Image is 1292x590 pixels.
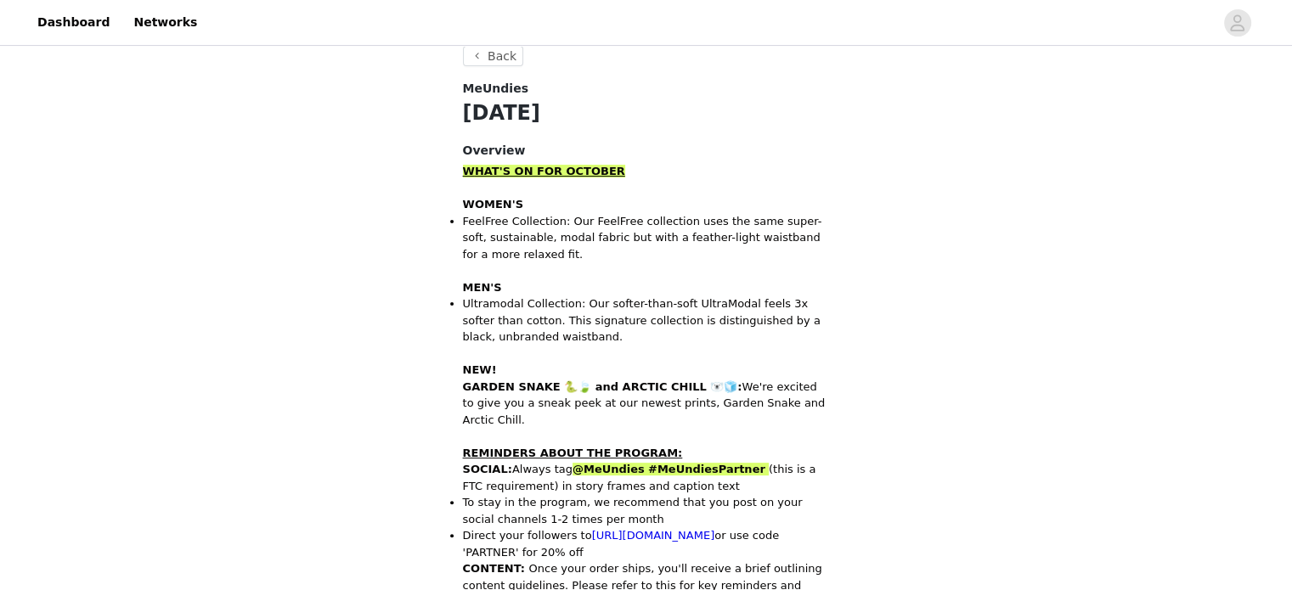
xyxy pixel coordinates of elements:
strong: MEN'S [463,281,502,294]
p: Always tag (this is a FTC requirement) in story frames and caption text [463,461,830,494]
li: Direct your followers to or use code 'PARTNER' for 20% off [463,527,830,560]
h1: [DATE] [463,98,830,128]
strong: NEW! [463,363,497,376]
strong: CONTENT: [463,562,525,575]
strong: #MeUndiesPartner [648,463,765,475]
p: We're excited to give you a sneak peek at our newest prints, Garden Snake and Arctic Chill. [463,379,830,429]
li: Ultramodal Collection: Our softer-than-soft UltraModal feels 3x softer than cotton. This signatur... [463,295,830,346]
strong: W [463,165,475,177]
strong: HAT'S ON FOR OCTOBER [475,165,625,177]
a: Dashboard [27,3,120,42]
div: avatar [1229,9,1245,37]
li: FeelFree Collection: Our FeelFree collection uses the same super-soft, sustainable, modal fabric ... [463,213,830,263]
strong: REMINDERS ABOUT THE PROGRAM: [463,447,683,459]
a: [URL][DOMAIN_NAME] [592,529,715,542]
a: Networks [123,3,207,42]
strong: @MeUndies [573,463,645,475]
h4: Overview [463,142,830,160]
strong: : [508,463,512,475]
strong: SOCIAL [463,463,508,475]
span: MeUndies [463,80,528,98]
strong: GARDEN SNAKE 🐍🍃 and ARCTIC CHILL 🐻‍❄️🧊: [463,380,742,393]
button: Back [463,46,524,66]
li: To stay in the program, we recommend that you post on your social channels 1-2 times per month [463,494,830,527]
strong: WOMEN'S [463,198,523,211]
